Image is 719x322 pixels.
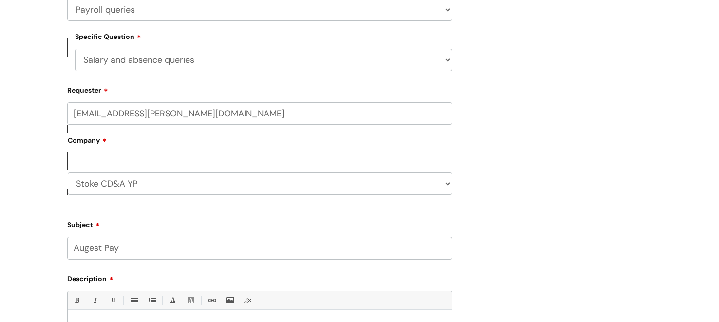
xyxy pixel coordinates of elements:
label: Company [68,133,452,155]
a: Link [206,294,218,306]
label: Subject [67,217,452,229]
a: Font Color [167,294,179,306]
label: Requester [67,83,452,95]
label: Specific Question [75,31,141,41]
a: Insert Image... [224,294,236,306]
a: • Unordered List (Ctrl-Shift-7) [128,294,140,306]
a: Remove formatting (Ctrl-\) [242,294,254,306]
a: Back Color [185,294,197,306]
a: Underline(Ctrl-U) [107,294,119,306]
a: Bold (Ctrl-B) [71,294,83,306]
label: Description [67,271,452,283]
a: Italic (Ctrl-I) [89,294,101,306]
input: Email [67,102,452,125]
a: 1. Ordered List (Ctrl-Shift-8) [146,294,158,306]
